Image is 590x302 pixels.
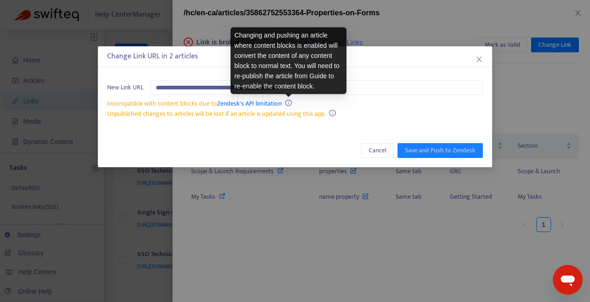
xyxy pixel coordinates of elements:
button: Cancel [361,143,394,158]
a: Zendesk's API limitation [217,98,282,109]
span: New Link URL [107,82,143,93]
iframe: Button to launch messaging window [553,265,583,295]
span: Unpublished changes to articles will be lost if an article is updated using this app. [107,108,326,119]
div: Change Link URL in 2 articles [107,51,483,62]
span: Incompatible with content blocks due to [107,98,282,109]
button: Save and Push to Zendesk [398,143,483,158]
span: info-circle [329,110,336,116]
button: Close [474,54,484,64]
span: close [475,56,483,63]
div: Changing and pushing an article where content blocks is enabled will convert the content of any c... [231,27,346,94]
span: Cancel [369,145,386,156]
span: info-circle [285,100,292,106]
